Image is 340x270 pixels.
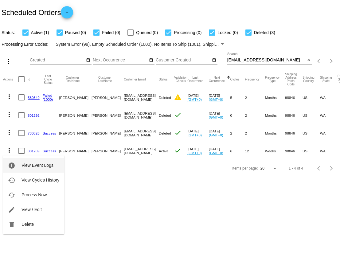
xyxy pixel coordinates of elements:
span: Delete [21,222,34,227]
mat-icon: info [8,162,15,169]
mat-icon: edit [8,206,15,213]
span: View Cycles History [21,178,59,182]
span: View Event Logs [21,163,53,168]
mat-icon: history [8,177,15,184]
span: Process Now [21,192,47,197]
mat-icon: delete [8,221,15,228]
mat-icon: cached [8,191,15,199]
span: View / Edit [21,207,42,212]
